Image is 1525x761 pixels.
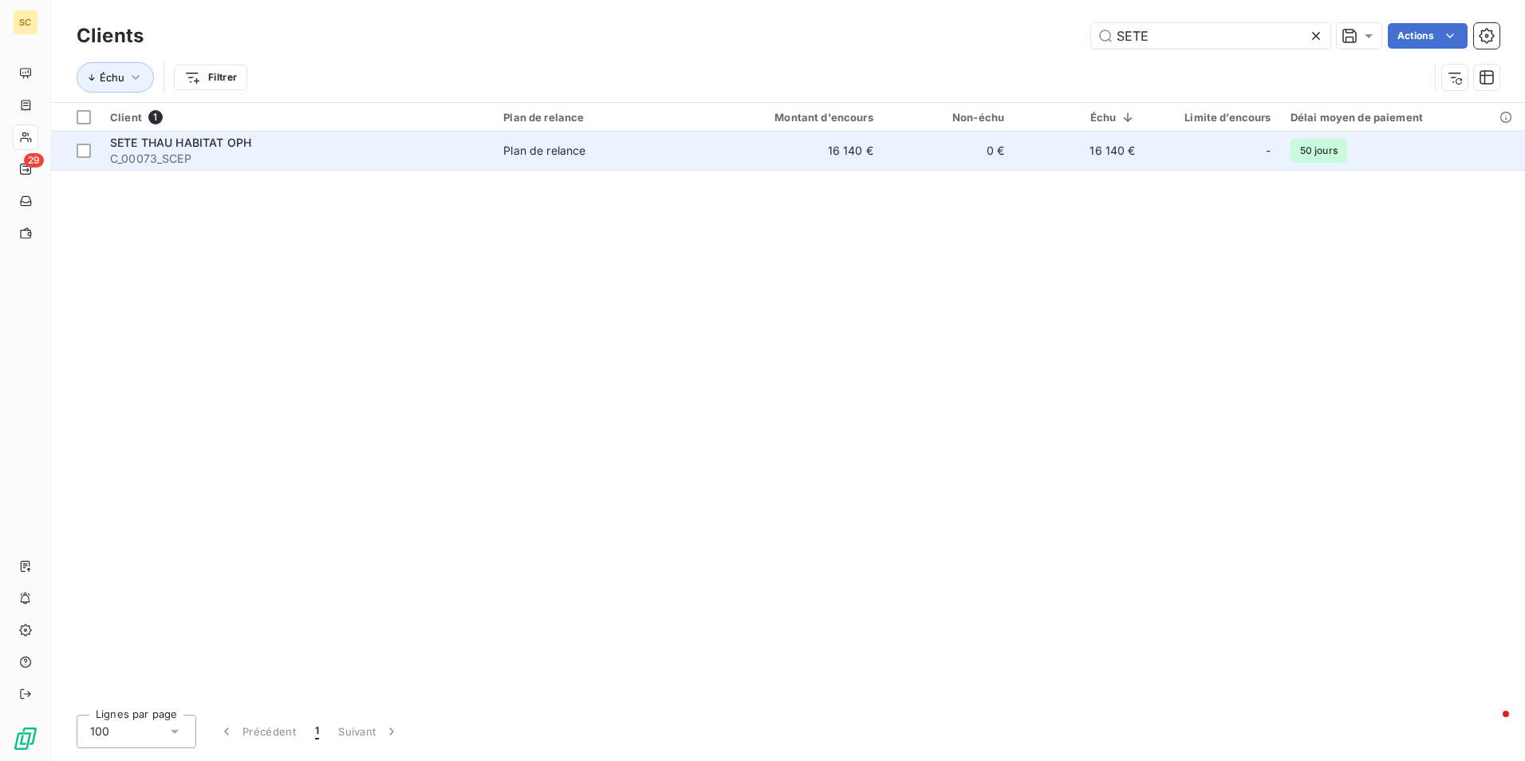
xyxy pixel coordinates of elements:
span: C_00073_SCEP [110,151,484,167]
button: 1 [305,715,329,748]
div: Délai moyen de paiement [1291,111,1515,124]
button: Actions [1388,23,1468,49]
iframe: Intercom live chat [1471,707,1509,745]
span: SETE THAU HABITAT OPH [110,136,251,149]
td: 16 140 € [1014,132,1145,170]
span: Client [110,111,142,124]
span: - [1266,143,1271,159]
div: SC [13,10,38,35]
div: Montant d'encours [716,111,873,124]
button: Filtrer [174,65,247,90]
span: 1 [315,724,319,739]
td: 0 € [883,132,1014,170]
td: 16 140 € [707,132,882,170]
h3: Clients [77,22,144,50]
button: Échu [77,62,154,93]
span: 100 [90,724,109,739]
span: 50 jours [1291,139,1347,163]
span: 1 [148,110,163,124]
span: Échu [100,71,124,84]
span: 29 [24,153,44,168]
input: Rechercher [1091,23,1330,49]
div: Plan de relance [503,111,697,124]
button: Suivant [329,715,409,748]
div: Non-échu [893,111,1004,124]
div: Échu [1023,111,1135,124]
div: Limite d’encours [1155,111,1271,124]
img: Logo LeanPay [13,726,38,751]
div: Plan de relance [503,143,585,159]
button: Précédent [209,715,305,748]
